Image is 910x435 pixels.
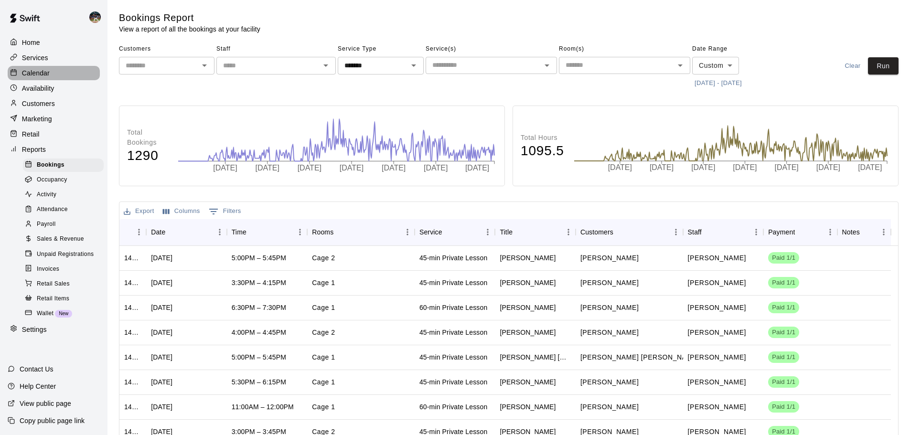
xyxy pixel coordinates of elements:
[561,225,576,239] button: Menu
[8,127,100,141] div: Retail
[688,219,702,245] div: Staff
[580,303,639,313] p: Asher Nunn
[37,220,55,229] span: Payroll
[8,322,100,337] a: Settings
[312,328,335,338] p: Cage 2
[580,219,613,245] div: Customers
[407,59,420,72] button: Open
[580,352,699,362] p: Cooper Brilz
[232,303,286,312] div: 6:30PM – 7:30PM
[232,253,286,263] div: 5:00PM – 5:45PM
[132,225,146,239] button: Menu
[37,294,69,304] span: Retail Items
[860,225,873,239] button: Sort
[151,377,172,387] div: Wed, Sep 17, 2025
[500,253,556,263] div: Cameron Burgoyne
[768,353,799,362] span: Paid 1/1
[500,328,556,337] div: Anya Smelko
[513,225,526,239] button: Sort
[500,352,571,362] div: Cooper Brilz
[119,42,214,57] span: Customers
[23,277,104,291] div: Retail Sales
[312,253,335,263] p: Cage 2
[768,278,799,287] span: Paid 1/1
[580,253,639,263] p: Cameron Burgoyne
[795,225,808,239] button: Sort
[89,11,101,23] img: Nolan Gilbert
[500,377,556,387] div: Miles Leland
[22,53,48,63] p: Services
[22,114,52,124] p: Marketing
[23,263,104,276] div: Invoices
[119,24,260,34] p: View a report of all the bookings at your facility
[151,253,172,263] div: Thu, Sep 18, 2025
[842,219,860,245] div: Notes
[22,38,40,47] p: Home
[232,352,286,362] div: 5:00PM – 5:45PM
[500,303,556,312] div: Asher Nunn
[151,303,172,312] div: Wed, Sep 17, 2025
[419,253,487,263] div: 45-min Private Lesson
[151,402,172,412] div: Sun, Sep 14, 2025
[23,306,107,321] a: WalletNew
[165,225,179,239] button: Sort
[465,164,489,172] tspan: [DATE]
[161,204,203,219] button: Select columns
[127,127,168,148] p: Total Bookings
[674,59,687,72] button: Open
[877,225,891,239] button: Menu
[22,129,40,139] p: Retail
[768,403,799,412] span: Paid 1/1
[37,279,70,289] span: Retail Sales
[23,202,107,217] a: Attendance
[8,96,100,111] div: Customers
[768,328,799,337] span: Paid 1/1
[23,188,104,202] div: Activity
[540,59,554,72] button: Open
[37,250,94,259] span: Unpaid Registrations
[23,232,107,247] a: Sales & Revenue
[37,234,84,244] span: Sales & Revenue
[692,42,776,57] span: Date Range
[246,225,260,239] button: Sort
[817,164,841,172] tspan: [DATE]
[22,325,47,334] p: Settings
[340,164,364,172] tspan: [DATE]
[20,416,85,425] p: Copy public page link
[338,42,424,57] span: Service Type
[37,265,59,274] span: Invoices
[23,307,104,320] div: WalletNew
[298,164,321,172] tspan: [DATE]
[576,219,683,245] div: Customers
[8,51,100,65] a: Services
[37,205,68,214] span: Attendance
[823,225,837,239] button: Menu
[23,291,107,306] a: Retail Items
[312,377,335,387] p: Cage 1
[749,225,763,239] button: Menu
[763,219,837,245] div: Payment
[307,219,415,245] div: Rooms
[669,225,683,239] button: Menu
[121,204,157,219] button: Export
[415,219,495,245] div: Service
[232,219,246,245] div: Time
[8,112,100,126] a: Marketing
[442,225,456,239] button: Sort
[37,309,54,318] span: Wallet
[312,278,335,288] p: Cage 1
[400,225,415,239] button: Menu
[868,57,899,75] button: Run
[213,225,227,239] button: Menu
[312,352,335,362] p: Cage 1
[151,352,172,362] div: Tue, Sep 16, 2025
[23,218,104,231] div: Payroll
[692,57,739,74] div: Custom
[151,219,165,245] div: Date
[23,172,107,187] a: Occupancy
[559,42,690,57] span: Room(s)
[8,81,100,95] div: Availability
[419,377,487,387] div: 45-min Private Lesson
